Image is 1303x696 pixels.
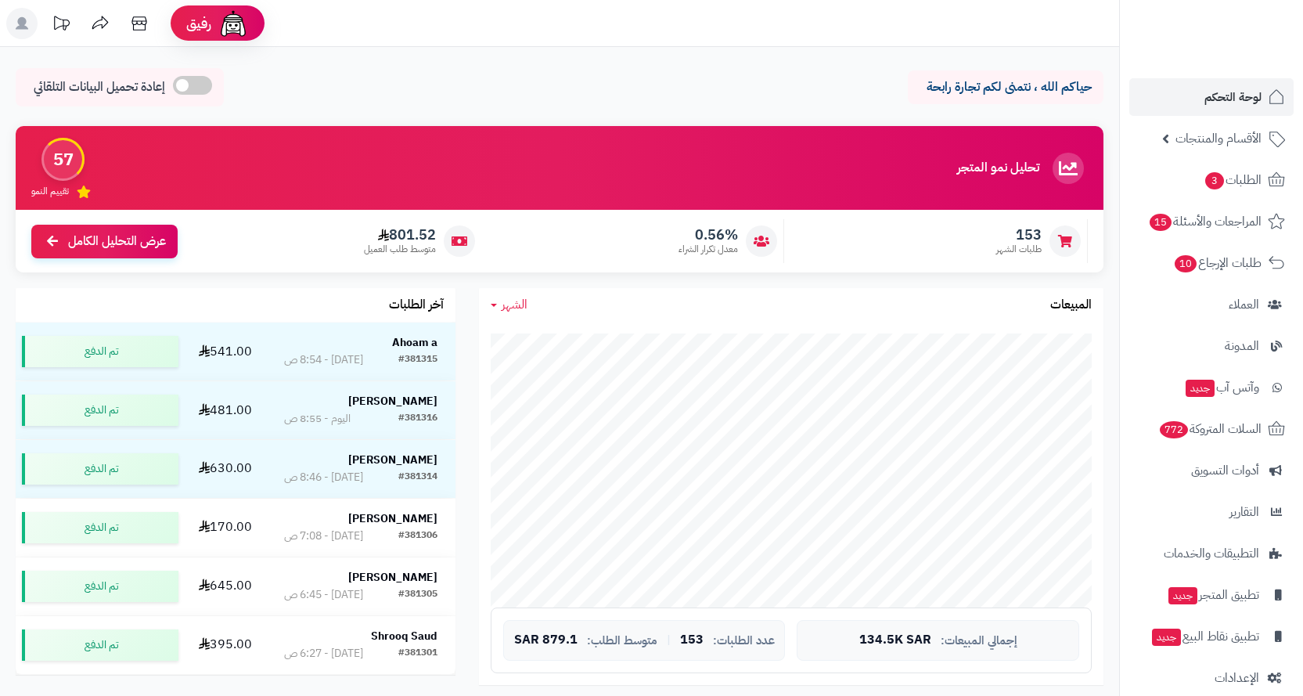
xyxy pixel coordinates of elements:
[22,453,178,485] div: تم الدفع
[1175,128,1262,150] span: الأقسام والمنتجات
[1229,294,1259,316] span: العملاء
[348,569,437,586] strong: [PERSON_NAME]
[1129,535,1294,572] a: التطبيقات والخدمات
[22,395,178,426] div: تم الدفع
[1129,410,1294,448] a: السلات المتروكة772
[185,323,265,380] td: 541.00
[284,528,363,544] div: [DATE] - 7:08 ص
[1167,584,1259,606] span: تطبيق المتجر
[392,334,437,351] strong: Ahoam a
[185,616,265,674] td: 395.00
[1184,377,1259,398] span: وآتس آب
[713,634,775,647] span: عدد الطلبات:
[41,8,81,43] a: تحديثات المنصة
[678,226,738,243] span: 0.56%
[1173,252,1262,274] span: طلبات الإرجاع
[1148,211,1262,233] span: المراجعات والأسئلة
[1150,626,1259,647] span: تطبيق نقاط البيع
[218,8,249,39] img: ai-face.png
[185,440,265,498] td: 630.00
[996,243,1042,256] span: طلبات الشهر
[957,161,1039,175] h3: تحليل نمو المتجر
[1229,501,1259,523] span: التقارير
[1129,78,1294,116] a: لوحة التحكم
[398,411,437,427] div: #381316
[348,452,437,468] strong: [PERSON_NAME]
[186,14,211,33] span: رفيق
[1186,380,1215,397] span: جديد
[1129,161,1294,199] a: الطلبات3
[389,298,444,312] h3: آخر الطلبات
[1205,172,1224,189] span: 3
[22,629,178,661] div: تم الدفع
[996,226,1042,243] span: 153
[502,295,527,314] span: الشهر
[284,646,363,662] div: [DATE] - 6:27 ص
[1158,418,1262,440] span: السلات المتروكة
[68,233,166,251] span: عرض التحليل الكامل
[491,296,527,314] a: الشهر
[1152,629,1181,646] span: جديد
[284,470,363,485] div: [DATE] - 8:46 ص
[1050,298,1092,312] h3: المبيعات
[680,633,704,647] span: 153
[1129,244,1294,282] a: طلبات الإرجاع10
[185,557,265,615] td: 645.00
[364,243,436,256] span: متوسط طلب العميل
[22,571,178,602] div: تم الدفع
[284,411,351,427] div: اليوم - 8:55 ص
[398,646,437,662] div: #381301
[1191,460,1259,481] span: أدوات التسويق
[398,470,437,485] div: #381314
[185,381,265,439] td: 481.00
[31,185,69,198] span: تقييم النمو
[398,528,437,544] div: #381306
[22,336,178,367] div: تم الدفع
[398,352,437,368] div: #381315
[1129,493,1294,531] a: التقارير
[1164,543,1259,564] span: التطبيقات والخدمات
[1129,452,1294,489] a: أدوات التسويق
[678,243,738,256] span: معدل تكرار الشراء
[185,499,265,557] td: 170.00
[1129,203,1294,240] a: المراجعات والأسئلة15
[34,78,165,96] span: إعادة تحميل البيانات التلقائي
[1160,421,1188,438] span: 772
[284,587,363,603] div: [DATE] - 6:45 ص
[1175,255,1197,272] span: 10
[1129,327,1294,365] a: المدونة
[22,512,178,543] div: تم الدفع
[587,634,657,647] span: متوسط الطلب:
[1204,169,1262,191] span: الطلبات
[398,587,437,603] div: #381305
[859,633,931,647] span: 134.5K SAR
[1129,369,1294,406] a: وآتس آبجديد
[348,510,437,527] strong: [PERSON_NAME]
[371,628,437,644] strong: Shrooq Saud
[941,634,1017,647] span: إجمالي المبيعات:
[1215,667,1259,689] span: الإعدادات
[1150,214,1172,231] span: 15
[284,352,363,368] div: [DATE] - 8:54 ص
[1168,587,1197,604] span: جديد
[667,634,671,646] span: |
[514,633,578,647] span: 879.1 SAR
[1129,286,1294,323] a: العملاء
[364,226,436,243] span: 801.52
[348,393,437,409] strong: [PERSON_NAME]
[1225,335,1259,357] span: المدونة
[1204,86,1262,108] span: لوحة التحكم
[1129,618,1294,655] a: تطبيق نقاط البيعجديد
[1129,576,1294,614] a: تطبيق المتجرجديد
[920,78,1092,96] p: حياكم الله ، نتمنى لكم تجارة رابحة
[31,225,178,258] a: عرض التحليل الكامل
